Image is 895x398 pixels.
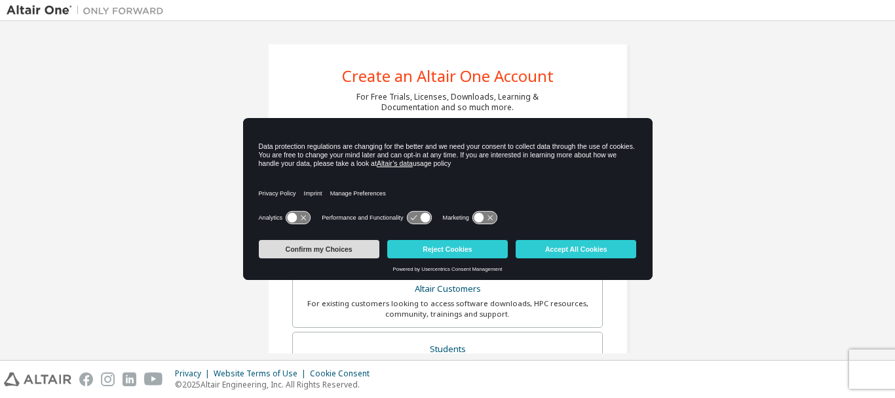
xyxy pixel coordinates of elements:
p: © 2025 Altair Engineering, Inc. All Rights Reserved. [175,379,377,390]
div: Privacy [175,368,214,379]
div: Altair Customers [301,280,594,298]
div: Create an Altair One Account [342,68,554,84]
img: facebook.svg [79,372,93,386]
div: For existing customers looking to access software downloads, HPC resources, community, trainings ... [301,298,594,319]
img: altair_logo.svg [4,372,71,386]
div: Website Terms of Use [214,368,310,379]
img: linkedin.svg [123,372,136,386]
img: youtube.svg [144,372,163,386]
img: Altair One [7,4,170,17]
div: For Free Trials, Licenses, Downloads, Learning & Documentation and so much more. [356,92,539,113]
img: instagram.svg [101,372,115,386]
div: Students [301,340,594,359]
div: Cookie Consent [310,368,377,379]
